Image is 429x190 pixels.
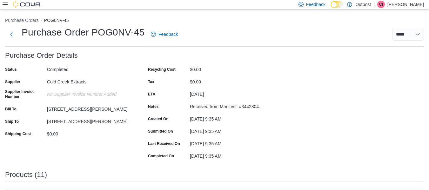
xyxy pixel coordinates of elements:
[148,92,155,97] label: ETA
[331,1,344,8] input: Dark Mode
[148,28,180,41] a: Feedback
[5,79,20,84] label: Supplier
[148,141,180,146] label: Last Received On
[5,17,424,25] nav: An example of EuiBreadcrumbs
[148,67,176,72] label: Recycling Cost
[5,89,44,99] label: Supplier Invoice Number
[190,89,275,97] div: [DATE]
[47,129,132,136] div: $0.00
[5,67,17,72] label: Status
[13,1,41,8] img: Cova
[190,126,275,134] div: [DATE] 9:35 AM
[47,116,132,124] div: [STREET_ADDRESS][PERSON_NAME]
[5,52,78,59] h3: Purchase Order Details
[47,89,132,97] div: No Supplier Invoice Number added
[5,171,47,179] h3: Products (11)
[158,31,178,37] span: Feedback
[190,77,275,84] div: $0.00
[190,114,275,121] div: [DATE] 9:35 AM
[148,154,174,159] label: Completed On
[47,64,132,72] div: Completed
[377,1,385,8] div: Cynthia Izon
[148,79,154,84] label: Tax
[379,1,383,8] span: CI
[190,151,275,159] div: [DATE] 9:35 AM
[47,104,132,112] div: [STREET_ADDRESS][PERSON_NAME]
[387,1,424,8] p: [PERSON_NAME]
[148,116,169,121] label: Created On
[5,131,31,136] label: Shipping Cost
[44,18,69,23] button: POG0NV-45
[306,1,325,8] span: Feedback
[47,77,132,84] div: Cold Creek Extracts
[5,18,39,23] button: Purchase Orders
[355,1,371,8] p: Outpost
[5,28,18,41] button: Next
[148,104,158,109] label: Notes
[373,1,375,8] p: |
[5,107,17,112] label: Bill To
[148,129,173,134] label: Submitted On
[5,119,19,124] label: Ship To
[22,26,144,39] h1: Purchase Order POG0NV-45
[190,102,275,109] div: Received from Manifest: #3442804.
[190,139,275,146] div: [DATE] 9:35 AM
[190,64,275,72] div: $0.00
